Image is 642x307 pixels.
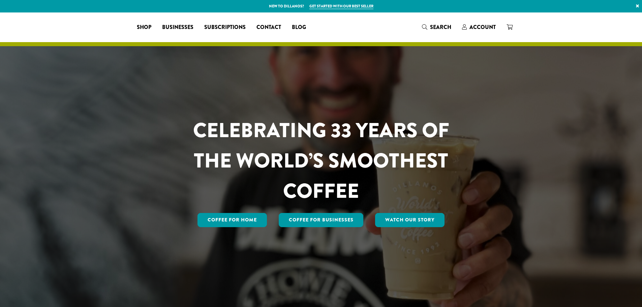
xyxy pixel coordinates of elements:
a: Watch Our Story [375,213,445,227]
span: Shop [137,23,151,32]
a: Get started with our best seller [309,3,373,9]
a: Coffee For Businesses [279,213,364,227]
h1: CELEBRATING 33 YEARS OF THE WORLD’S SMOOTHEST COFFEE [173,115,469,206]
a: Search [417,22,457,33]
a: Coffee for Home [197,213,267,227]
a: Shop [131,22,157,33]
span: Blog [292,23,306,32]
span: Subscriptions [204,23,246,32]
span: Search [430,23,451,31]
span: Contact [256,23,281,32]
span: Account [469,23,496,31]
span: Businesses [162,23,193,32]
